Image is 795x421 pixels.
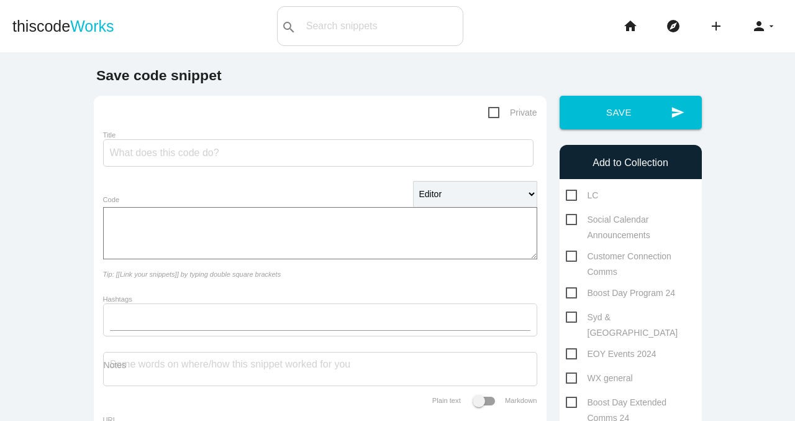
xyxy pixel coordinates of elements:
span: Customer Connection Comms [566,249,696,264]
h6: Add to Collection [566,157,696,169]
label: Plain text Markdown [432,397,537,404]
a: thiscodeWorks [12,6,114,46]
span: Boost Day Program 24 [566,285,676,301]
span: Works [70,17,114,35]
label: Code [103,196,120,203]
label: Title [103,131,116,139]
span: Social Calendar Announcements [566,212,696,228]
span: Private [488,105,537,121]
i: Tip: [[Link your snippets]] by typing double square brackets [103,271,281,278]
span: Syd & [GEOGRAPHIC_DATA] [566,310,696,325]
i: arrow_drop_down [766,6,776,46]
i: explore [666,6,681,46]
span: WX general [566,371,633,386]
span: LC [566,188,599,203]
label: Hashtags [103,295,132,303]
span: EOY Events 2024 [566,346,656,362]
input: What does this code do? [103,139,534,167]
b: Save code snippet [96,67,222,83]
i: home [623,6,638,46]
span: Boost Day Extended Comms 24 [566,395,696,410]
label: Notes [104,360,127,370]
button: sendSave [560,96,702,129]
i: send [671,96,684,129]
button: search [278,7,300,45]
input: Search snippets [300,13,463,39]
i: search [281,7,296,47]
i: add [709,6,724,46]
i: person [752,6,766,46]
